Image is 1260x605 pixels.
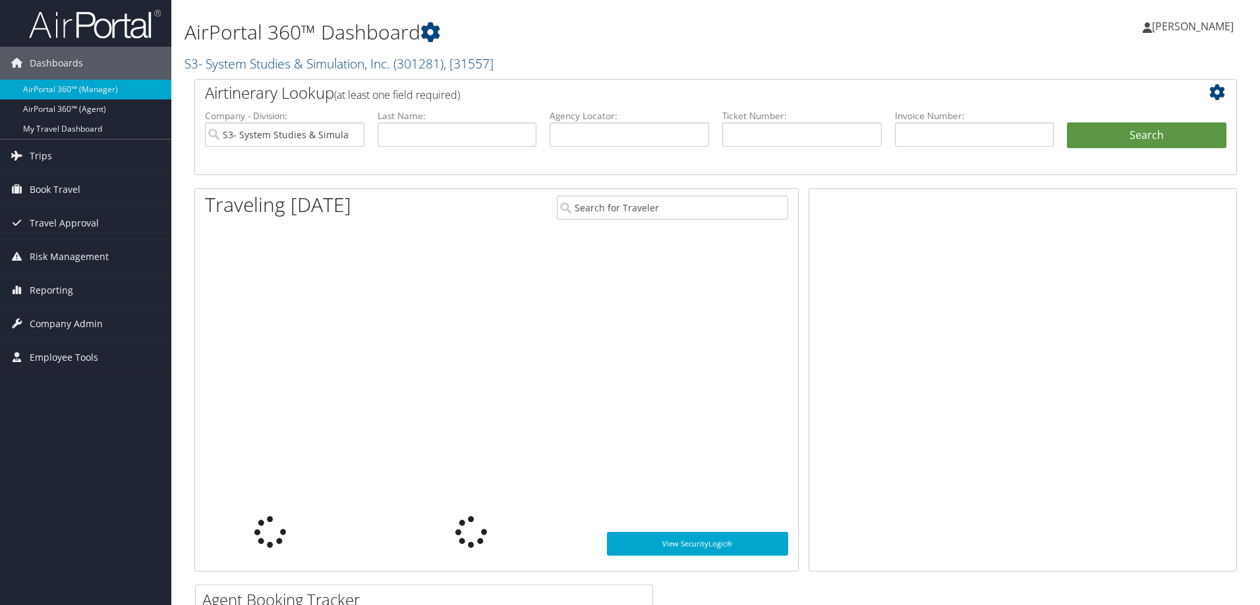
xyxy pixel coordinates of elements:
[393,55,444,72] span: ( 301281 )
[30,307,103,340] span: Company Admin
[30,274,73,307] span: Reporting
[205,109,364,122] label: Company - Division:
[205,82,1139,104] h2: Airtinerary Lookup
[29,9,161,39] img: airportal-logo.png
[30,140,52,172] span: Trips
[30,240,109,273] span: Risk Management
[334,88,460,102] span: (at least one field required)
[722,109,882,122] label: Ticket Number:
[1143,7,1247,46] a: [PERSON_NAME]
[185,18,893,46] h1: AirPortal 360™ Dashboard
[607,532,788,556] a: View SecurityLogic®
[895,109,1054,122] label: Invoice Number:
[557,196,788,220] input: Search for Traveler
[1067,122,1226,149] button: Search
[30,341,98,374] span: Employee Tools
[550,109,709,122] label: Agency Locator:
[1152,19,1234,34] span: [PERSON_NAME]
[205,191,351,219] h1: Traveling [DATE]
[185,55,494,72] a: S3- System Studies & Simulation, Inc.
[30,173,80,206] span: Book Travel
[378,109,537,122] label: Last Name:
[30,207,99,240] span: Travel Approval
[30,47,83,80] span: Dashboards
[444,55,494,72] span: , [ 31557 ]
